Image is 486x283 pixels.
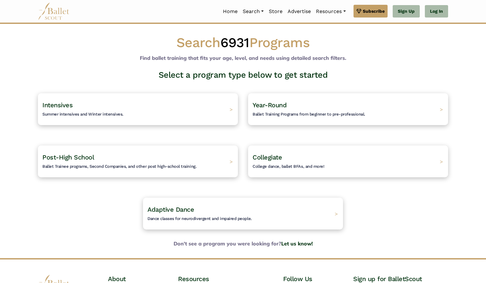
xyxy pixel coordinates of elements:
a: Search [240,5,266,18]
span: College dance, ballet BFAs, and more! [253,164,324,169]
span: 6931 [220,35,249,50]
span: > [335,210,338,217]
a: Adaptive DanceDance classes for neurodivergent and impaired people. > [143,198,343,230]
span: Dance classes for neurodivergent and impaired people. [147,216,252,221]
h4: Sign up for BalletScout [353,275,448,283]
span: Summer intensives and Winter intensives. [42,112,124,117]
img: gem.svg [356,8,361,15]
span: > [230,158,233,165]
a: Subscribe [354,5,388,18]
a: Post-High SchoolBallet Trainee programs, Second Companies, and other post high-school training. > [38,145,238,177]
span: Adaptive Dance [147,206,194,213]
span: Ballet Trainee programs, Second Companies, and other post high-school training. [42,164,197,169]
a: Sign Up [393,5,420,18]
a: Log In [425,5,448,18]
b: Don't see a program you were looking for? [33,240,453,248]
span: > [230,106,233,112]
h4: Follow Us [283,275,343,283]
a: Advertise [285,5,313,18]
span: Collegiate [253,153,282,161]
a: Resources [313,5,348,18]
a: IntensivesSummer intensives and Winter intensives. > [38,93,238,125]
span: > [440,106,443,112]
a: CollegiateCollege dance, ballet BFAs, and more! > [248,145,448,177]
h4: About [108,275,168,283]
span: Post-High School [42,153,94,161]
a: Store [266,5,285,18]
a: Let us know! [281,240,313,247]
span: > [440,158,443,165]
span: Intensives [42,101,73,109]
a: Year-RoundBallet Training Programs from beginner to pre-professional. > [248,93,448,125]
b: Find ballet training that fits your age, level, and needs using detailed search filters. [140,55,346,61]
h1: Search Programs [38,34,448,52]
h3: Select a program type below to get started [33,70,453,81]
h4: Resources [178,275,273,283]
a: Home [220,5,240,18]
span: Ballet Training Programs from beginner to pre-professional. [253,112,365,117]
span: Subscribe [363,8,385,15]
span: Year-Round [253,101,287,109]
